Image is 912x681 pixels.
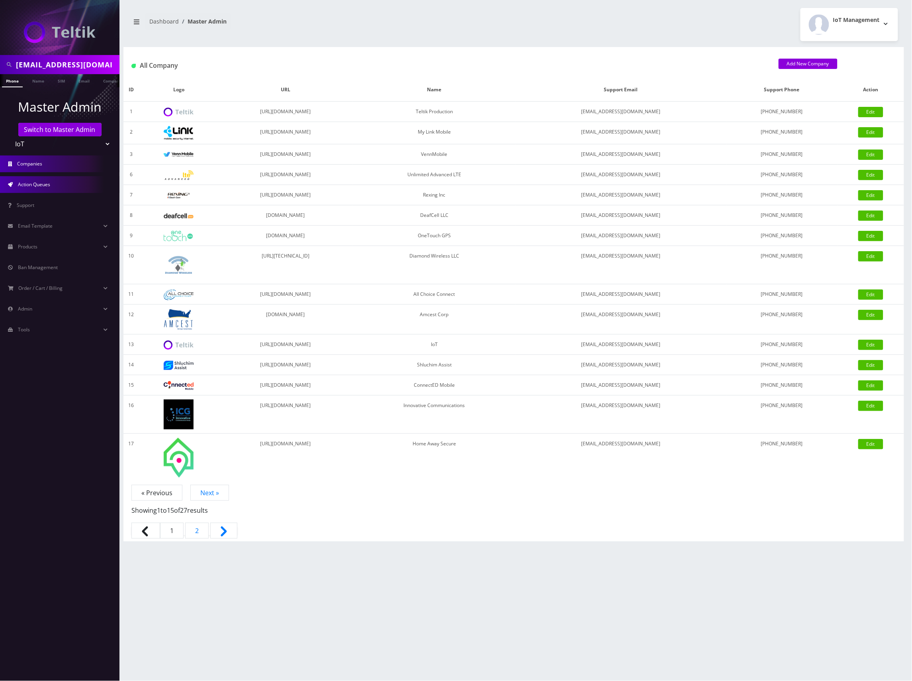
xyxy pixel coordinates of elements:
[164,438,194,478] img: Home Away Secure
[123,226,139,246] td: 9
[123,144,139,165] td: 3
[164,340,194,350] img: IoT
[353,165,516,185] td: Unlimited Advanced LTE
[54,74,69,87] a: SIM
[218,246,352,284] td: [URL][TECHNICAL_ID]
[858,360,883,370] a: Edit
[218,144,352,165] td: [URL][DOMAIN_NAME]
[353,226,516,246] td: OneTouch GPS
[18,243,37,250] span: Products
[353,355,516,375] td: Shluchim Assist
[123,78,139,102] th: ID
[726,226,838,246] td: [PHONE_NUMBER]
[726,165,838,185] td: [PHONE_NUMBER]
[123,355,139,375] td: 14
[858,401,883,411] a: Edit
[353,375,516,396] td: ConnectED Mobile
[858,170,883,180] a: Edit
[131,488,896,541] nav: Pagination Navigation
[726,185,838,205] td: [PHONE_NUMBER]
[516,335,726,355] td: [EMAIL_ADDRESS][DOMAIN_NAME]
[164,108,194,117] img: Teltik Production
[726,205,838,226] td: [PHONE_NUMBER]
[185,523,209,539] a: Go to page 2
[726,355,838,375] td: [PHONE_NUMBER]
[157,506,160,515] span: 1
[218,205,352,226] td: [DOMAIN_NAME]
[123,185,139,205] td: 7
[353,102,516,122] td: Teltik Production
[99,74,126,87] a: Company
[726,434,838,482] td: [PHONE_NUMBER]
[210,523,237,539] a: Next &raquo;
[18,326,30,333] span: Tools
[123,434,139,482] td: 17
[164,213,194,218] img: DeafCell LLC
[164,192,194,199] img: Rexing Inc
[353,122,516,144] td: My Link Mobile
[218,78,352,102] th: URL
[218,355,352,375] td: [URL][DOMAIN_NAME]
[18,305,32,312] span: Admin
[164,250,194,280] img: Diamond Wireless LLC
[28,74,48,87] a: Name
[516,355,726,375] td: [EMAIL_ADDRESS][DOMAIN_NAME]
[218,165,352,185] td: [URL][DOMAIN_NAME]
[516,305,726,335] td: [EMAIL_ADDRESS][DOMAIN_NAME]
[131,498,896,515] p: Showing to of results
[18,123,102,136] a: Switch to Master Admin
[726,284,838,305] td: [PHONE_NUMBER]
[218,102,352,122] td: [URL][DOMAIN_NAME]
[2,74,23,87] a: Phone
[516,246,726,284] td: [EMAIL_ADDRESS][DOMAIN_NAME]
[726,375,838,396] td: [PHONE_NUMBER]
[164,126,194,140] img: My Link Mobile
[218,375,352,396] td: [URL][DOMAIN_NAME]
[179,17,227,26] li: Master Admin
[16,57,117,72] input: Search in Company
[167,506,174,515] span: 15
[218,396,352,434] td: [URL][DOMAIN_NAME]
[131,62,767,69] h1: All Company
[18,222,53,229] span: Email Template
[353,305,516,335] td: Amcest Corp
[131,523,160,539] span: &laquo; Previous
[139,78,218,102] th: Logo
[516,205,726,226] td: [EMAIL_ADDRESS][DOMAIN_NAME]
[123,488,904,541] nav: Page navigation example
[149,18,179,25] a: Dashboard
[353,434,516,482] td: Home Away Secure
[123,165,139,185] td: 6
[858,190,883,201] a: Edit
[353,396,516,434] td: Innovative Communications
[516,102,726,122] td: [EMAIL_ADDRESS][DOMAIN_NAME]
[74,74,94,87] a: Email
[516,434,726,482] td: [EMAIL_ADDRESS][DOMAIN_NAME]
[24,22,96,43] img: IoT
[779,59,838,69] a: Add New Company
[164,289,194,300] img: All Choice Connect
[218,226,352,246] td: [DOMAIN_NAME]
[123,102,139,122] td: 1
[164,309,194,330] img: Amcest Corp
[726,102,838,122] td: [PHONE_NUMBER]
[18,181,50,188] span: Action Queues
[726,396,838,434] td: [PHONE_NUMBER]
[726,122,838,144] td: [PHONE_NUMBER]
[838,78,904,102] th: Action
[218,284,352,305] td: [URL][DOMAIN_NAME]
[858,231,883,241] a: Edit
[858,127,883,138] a: Edit
[353,284,516,305] td: All Choice Connect
[353,185,516,205] td: Rexing Inc
[18,264,58,271] span: Ban Management
[516,226,726,246] td: [EMAIL_ADDRESS][DOMAIN_NAME]
[164,400,194,429] img: Innovative Communications
[164,231,194,241] img: OneTouch GPS
[123,205,139,226] td: 8
[858,439,883,449] a: Edit
[726,246,838,284] td: [PHONE_NUMBER]
[131,485,182,501] span: « Previous
[858,289,883,300] a: Edit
